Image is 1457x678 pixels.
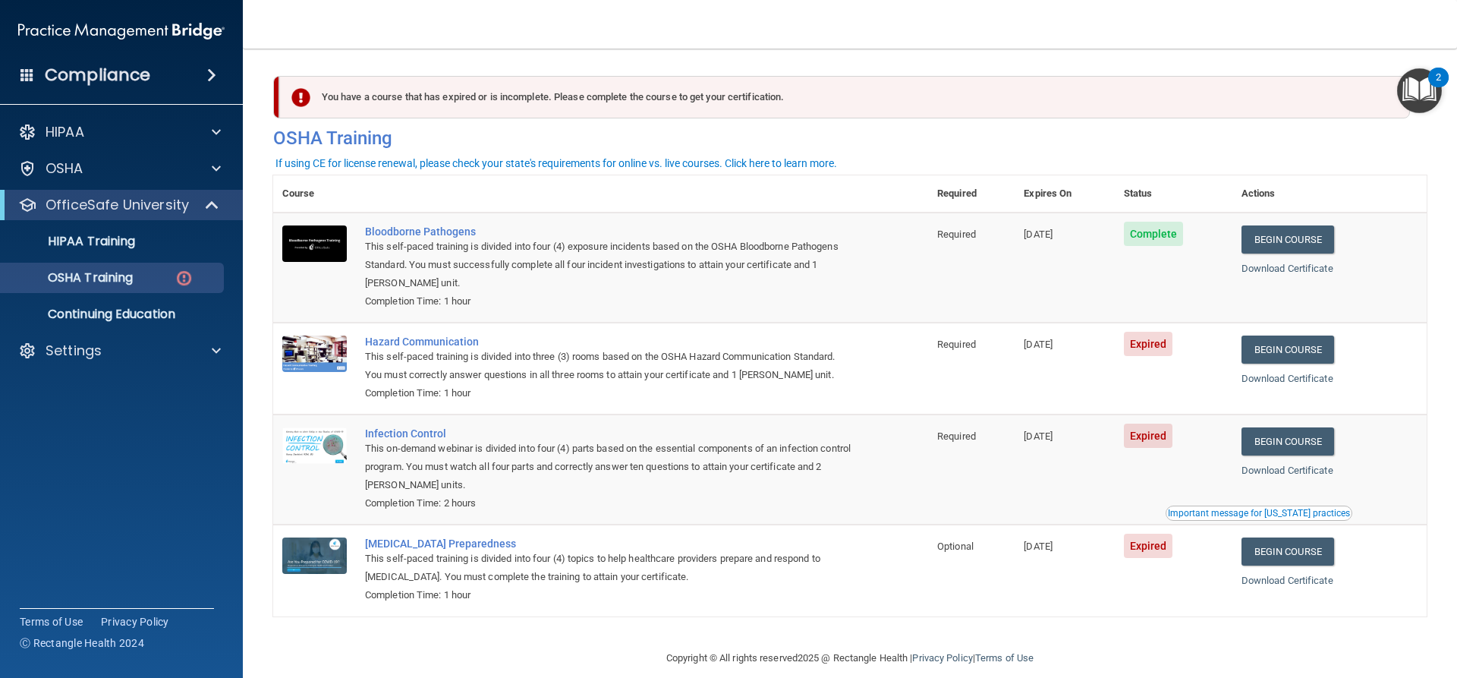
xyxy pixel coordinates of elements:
div: Completion Time: 1 hour [365,292,852,311]
div: This self-paced training is divided into three (3) rooms based on the OSHA Hazard Communication S... [365,348,852,384]
div: Completion Time: 1 hour [365,384,852,402]
p: Continuing Education [10,307,217,322]
img: danger-circle.6113f641.png [175,269,194,288]
th: Required [928,175,1015,213]
a: Begin Course [1241,427,1334,456]
span: [DATE] [1024,430,1053,442]
th: Expires On [1015,175,1114,213]
a: Begin Course [1241,336,1334,364]
div: This self-paced training is divided into four (4) topics to help healthcare providers prepare and... [365,550,852,586]
img: exclamation-circle-solid-danger.72ef9ffc.png [291,88,310,107]
span: Expired [1124,424,1173,448]
span: Expired [1124,332,1173,356]
h4: OSHA Training [273,128,1427,149]
a: HIPAA [18,123,221,141]
p: HIPAA Training [10,234,135,249]
span: [DATE] [1024,229,1053,240]
p: OSHA [46,159,83,178]
span: Ⓒ Rectangle Health 2024 [20,635,144,651]
span: Required [937,430,976,442]
div: If using CE for license renewal, please check your state's requirements for online vs. live cours... [275,158,837,169]
a: Infection Control [365,427,852,440]
div: Completion Time: 2 hours [365,494,852,512]
button: Read this if you are a dental practitioner in the state of CA [1166,506,1352,521]
div: 2 [1436,77,1441,97]
button: If using CE for license renewal, please check your state's requirements for online vs. live cours... [273,156,839,171]
a: Begin Course [1241,225,1334,254]
a: Privacy Policy [101,614,169,629]
a: OfficeSafe University [18,196,220,214]
div: You have a course that has expired or is incomplete. Please complete the course to get your certi... [279,76,1410,118]
p: HIPAA [46,123,84,141]
div: Important message for [US_STATE] practices [1168,509,1350,518]
a: Download Certificate [1241,373,1333,384]
img: PMB logo [18,16,225,46]
span: Required [937,229,976,240]
a: Download Certificate [1241,465,1333,476]
span: Optional [937,541,974,552]
div: This self-paced training is divided into four (4) exposure incidents based on the OSHA Bloodborne... [365,238,852,292]
p: OSHA Training [10,270,133,285]
th: Status [1115,175,1232,213]
a: Privacy Policy [912,652,972,664]
a: Download Certificate [1241,263,1333,274]
span: [DATE] [1024,541,1053,552]
a: Terms of Use [975,652,1034,664]
p: Settings [46,342,102,360]
a: Download Certificate [1241,575,1333,586]
th: Actions [1232,175,1427,213]
span: Complete [1124,222,1184,246]
span: Expired [1124,534,1173,558]
a: Begin Course [1241,538,1334,566]
a: OSHA [18,159,221,178]
div: Completion Time: 1 hour [365,586,852,604]
span: [DATE] [1024,339,1053,350]
a: Hazard Communication [365,336,852,348]
a: Terms of Use [20,614,83,629]
span: Required [937,339,976,350]
a: [MEDICAL_DATA] Preparedness [365,538,852,550]
div: This on-demand webinar is divided into four (4) parts based on the essential components of an inf... [365,440,852,494]
h4: Compliance [45,65,150,86]
p: OfficeSafe University [46,196,189,214]
th: Course [273,175,356,213]
a: Settings [18,342,221,360]
button: Open Resource Center, 2 new notifications [1397,68,1442,113]
a: Bloodborne Pathogens [365,225,852,238]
